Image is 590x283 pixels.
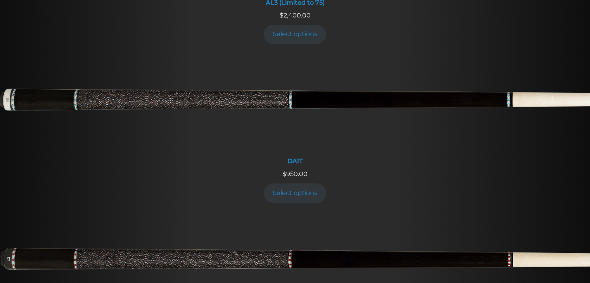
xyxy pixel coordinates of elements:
a: Add to cart: “DA1T” [264,183,327,202]
span: 950.00 [282,170,308,178]
span: $ [282,170,286,178]
span: 2,400.00 [280,12,311,19]
a: Add to cart: “AL3 (Limited to 75)” [264,25,327,44]
span: $ [280,12,284,19]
